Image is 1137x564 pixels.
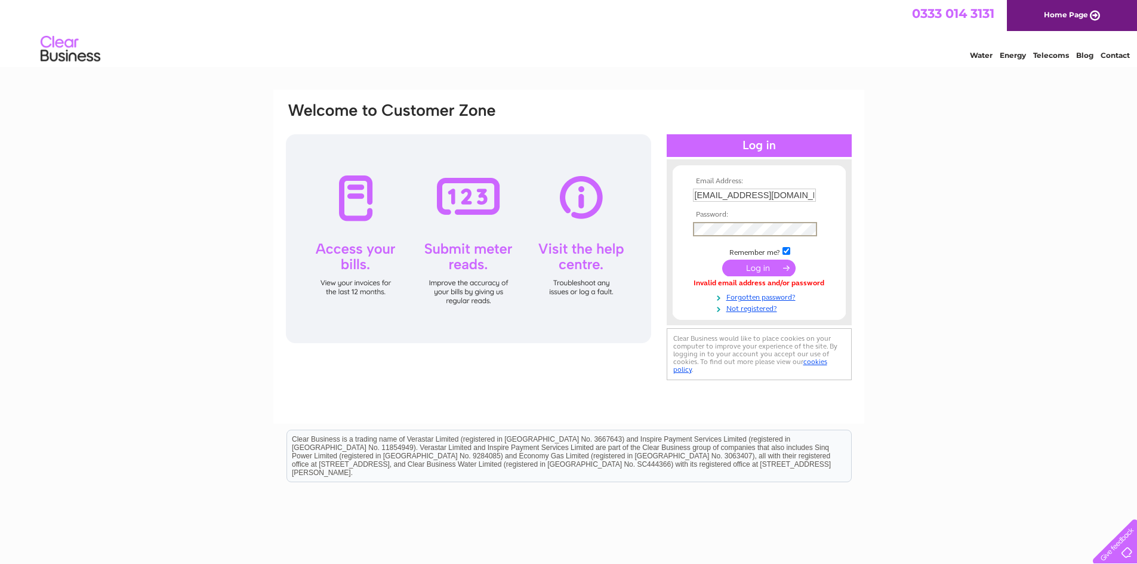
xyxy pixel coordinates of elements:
a: Contact [1101,51,1130,60]
a: Blog [1076,51,1093,60]
th: Password: [690,211,828,219]
div: Clear Business is a trading name of Verastar Limited (registered in [GEOGRAPHIC_DATA] No. 3667643... [287,7,851,58]
a: Water [970,51,993,60]
th: Email Address: [690,177,828,186]
a: Forgotten password? [693,291,828,302]
a: Energy [1000,51,1026,60]
div: Clear Business would like to place cookies on your computer to improve your experience of the sit... [667,328,852,380]
a: Not registered? [693,302,828,313]
a: 0333 014 3131 [912,6,994,21]
img: logo.png [40,31,101,67]
div: Invalid email address and/or password [693,279,825,288]
input: Submit [722,260,796,276]
td: Remember me? [690,245,828,257]
a: Telecoms [1033,51,1069,60]
a: cookies policy [673,357,827,374]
